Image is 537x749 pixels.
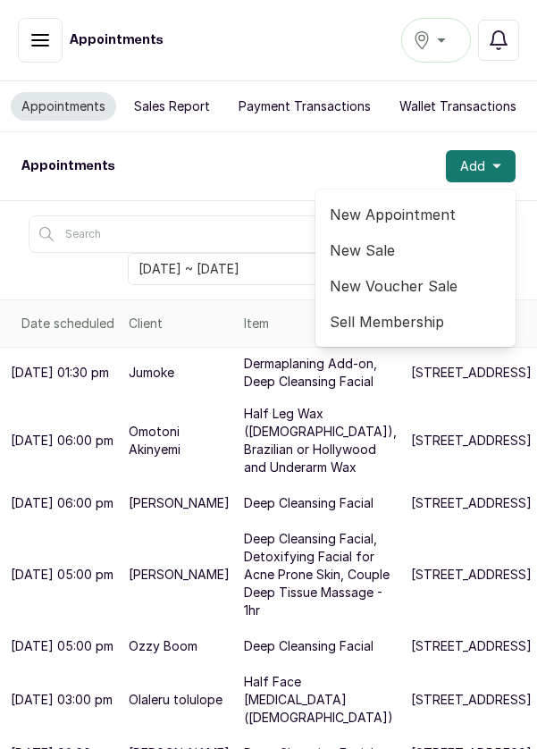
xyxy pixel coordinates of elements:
span: Sell Membership [330,311,501,332]
p: [STREET_ADDRESS] [411,566,532,584]
p: [STREET_ADDRESS] [411,432,532,450]
p: Ozzy Boom [129,637,197,655]
p: [DATE] 01:30 pm [11,364,109,382]
p: Omotoni Akinyemi [129,423,230,459]
button: Payment Transactions [228,92,382,121]
p: [DATE] 03:00 pm [11,691,113,709]
span: New Appointment [330,204,501,225]
p: [STREET_ADDRESS] [411,364,532,382]
p: [DATE] 06:00 pm [11,432,113,450]
span: New Voucher Sale [330,275,501,297]
p: [DATE] 06:00 pm [11,494,113,512]
span: New Sale [330,240,501,261]
h1: Appointments [21,157,115,175]
p: [PERSON_NAME] [129,566,230,584]
p: Olaleru tolulope [129,691,222,709]
div: Date scheduled [21,315,114,332]
div: Item [244,315,397,332]
div: Add [315,189,516,347]
span: Add [460,157,485,175]
p: [DATE] 05:00 pm [11,637,113,655]
p: [STREET_ADDRESS] [411,691,532,709]
input: Search [29,215,446,253]
p: [STREET_ADDRESS] [411,637,532,655]
button: Add [446,150,516,182]
input: Select date [129,254,390,284]
p: Deep Cleansing Facial [244,494,373,512]
button: Appointments [11,92,116,121]
p: [STREET_ADDRESS] [411,494,532,512]
p: Deep Cleansing Facial, Detoxifying Facial for Acne Prone Skin, Couple Deep Tissue Massage - 1hr [244,530,397,619]
div: Client [129,315,230,332]
h1: Appointments [70,31,164,49]
p: Dermaplaning Add-on, Deep Cleansing Facial [244,355,397,391]
p: Jumoke [129,364,174,382]
p: Deep Cleansing Facial [244,637,373,655]
button: Wallet Transactions [389,92,527,121]
button: Sales Report [123,92,221,121]
p: [DATE] 05:00 pm [11,566,113,584]
p: Half Face [MEDICAL_DATA] ([DEMOGRAPHIC_DATA]) [244,673,397,727]
p: Half Leg Wax ([DEMOGRAPHIC_DATA]), Brazilian or Hollywood and Underarm Wax [244,405,397,476]
p: [PERSON_NAME] [129,494,230,512]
